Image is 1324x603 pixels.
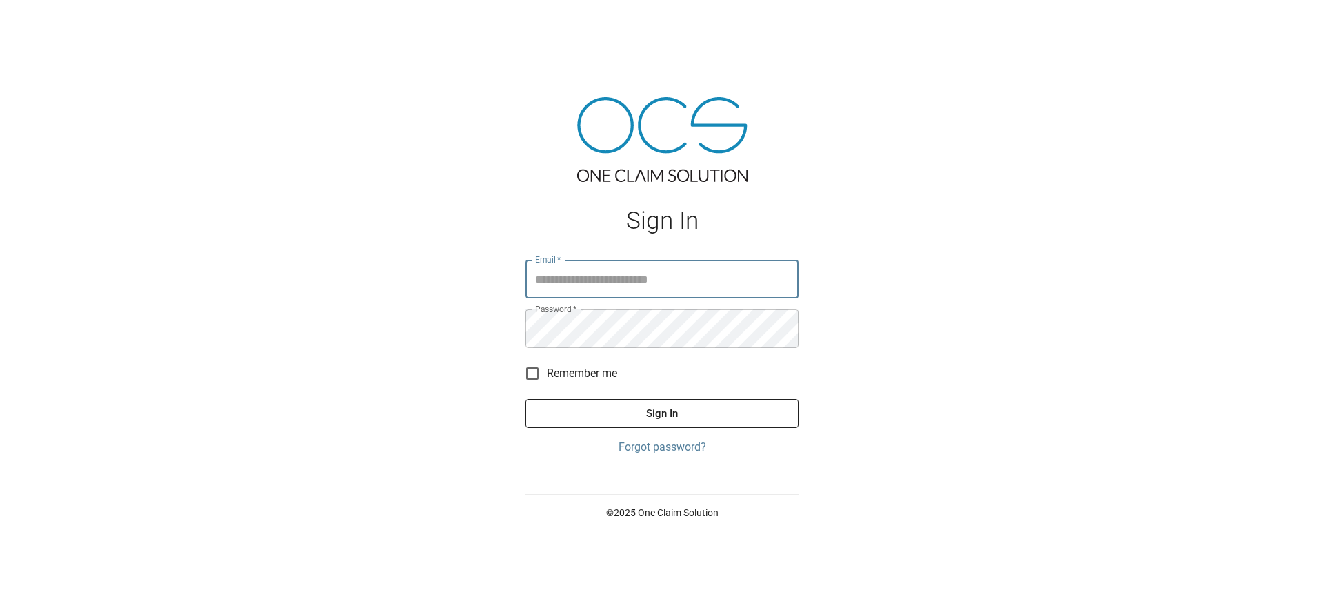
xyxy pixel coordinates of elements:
button: Sign In [525,399,799,428]
span: Remember me [547,365,617,382]
img: ocs-logo-tra.png [577,97,748,182]
a: Forgot password? [525,439,799,456]
label: Email [535,254,561,265]
p: © 2025 One Claim Solution [525,506,799,520]
label: Password [535,303,576,315]
h1: Sign In [525,207,799,235]
img: ocs-logo-white-transparent.png [17,8,72,36]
